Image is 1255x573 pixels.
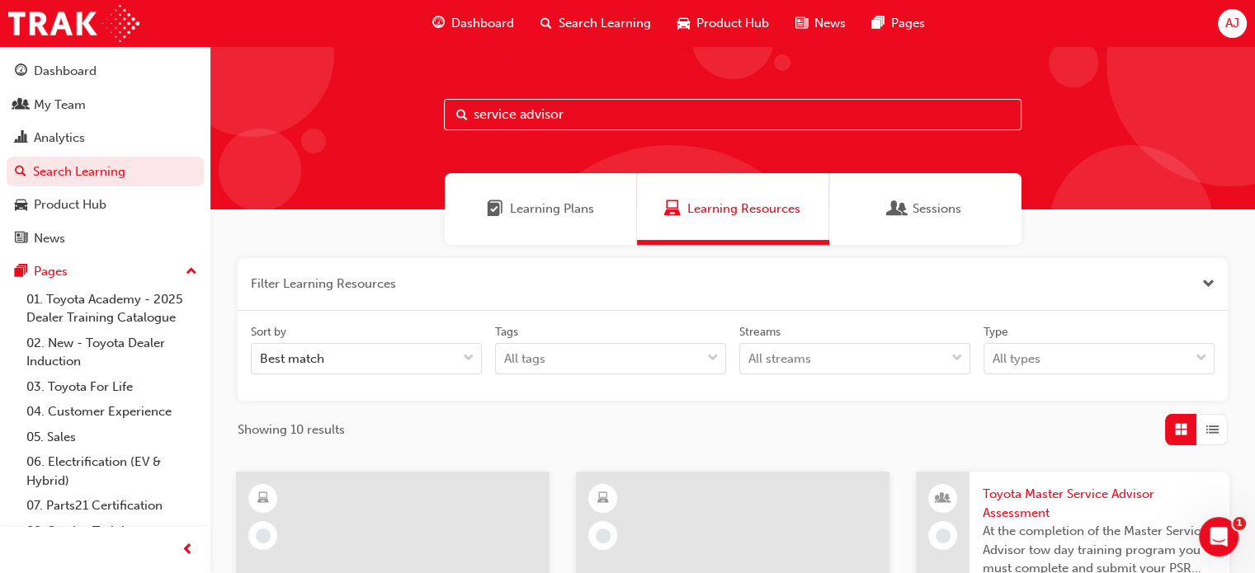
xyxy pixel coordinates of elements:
div: Best match [260,350,324,369]
span: AJ [1225,14,1239,33]
span: learningRecordVerb_NONE-icon [596,528,611,543]
span: news-icon [795,13,808,34]
button: Pages [7,256,204,287]
span: Sessions [913,200,961,218]
button: DashboardMy TeamAnalyticsSearch LearningProduct HubNews [7,53,204,256]
div: Product Hub [34,195,106,214]
span: down-icon [707,348,719,369]
a: 05. Sales [20,425,204,450]
a: News [7,223,204,254]
div: My Team [34,96,86,115]
span: 1 [1233,517,1246,530]
a: My Team [7,90,204,120]
img: Trak [8,5,139,42]
a: 07. Parts21 Certification [20,493,204,519]
span: Learning Resources [687,200,800,218]
div: All types [993,350,1040,369]
span: Showing 10 results [238,420,345,439]
div: Analytics [34,129,85,148]
span: Search [456,106,468,124]
a: search-iconSearch Learning [527,7,664,40]
span: Grid [1175,420,1187,439]
span: Sessions [889,200,906,218]
a: SessionsSessions [829,173,1021,245]
a: pages-iconPages [859,7,938,40]
span: down-icon [1196,348,1207,369]
span: guage-icon [432,13,445,34]
span: Dashboard [451,14,514,33]
button: Close the filter [1202,275,1215,294]
span: Toyota Master Service Advisor Assessment [983,485,1216,522]
a: 06. Electrification (EV & Hybrid) [20,449,204,493]
span: down-icon [951,348,963,369]
span: List [1206,420,1219,439]
a: news-iconNews [782,7,859,40]
span: car-icon [15,198,27,213]
div: Pages [34,262,68,281]
div: All tags [504,350,545,369]
span: Learning Resources [664,200,681,218]
div: Tags [495,324,518,341]
span: chart-icon [15,131,27,146]
span: Search Learning [559,14,651,33]
a: Analytics [7,123,204,153]
span: down-icon [463,348,474,369]
a: Dashboard [7,56,204,87]
a: 04. Customer Experience [20,399,204,425]
span: prev-icon [182,540,194,561]
span: Learning Plans [487,200,503,218]
div: Sort by [251,324,286,341]
span: Learning Plans [510,200,594,218]
span: learningRecordVerb_NONE-icon [256,528,271,543]
a: 03. Toyota For Life [20,374,204,400]
div: Streams [739,324,781,341]
span: search-icon [540,13,552,34]
div: Type [984,324,1008,341]
a: Product Hub [7,190,204,220]
span: search-icon [15,165,26,180]
a: car-iconProduct Hub [664,7,782,40]
a: 01. Toyota Academy - 2025 Dealer Training Catalogue [20,287,204,331]
div: News [34,229,65,248]
a: Learning ResourcesLearning Resources [637,173,829,245]
span: people-icon [937,488,949,510]
span: up-icon [186,261,197,283]
span: Pages [891,14,925,33]
a: Search Learning [7,157,204,187]
label: tagOptions [495,324,726,375]
span: pages-icon [15,265,27,279]
span: pages-icon [872,13,885,34]
input: Search... [444,99,1021,130]
a: guage-iconDashboard [419,7,527,40]
span: learningResourceType_ELEARNING-icon [597,488,609,510]
div: Dashboard [34,62,97,81]
span: Product Hub [696,14,769,33]
button: AJ [1218,9,1247,38]
span: learningResourceType_ELEARNING-icon [257,488,269,510]
iframe: Intercom live chat [1199,517,1238,557]
a: Learning PlansLearning Plans [445,173,637,245]
span: news-icon [15,232,27,247]
span: guage-icon [15,64,27,79]
span: people-icon [15,98,27,113]
a: 02. New - Toyota Dealer Induction [20,331,204,374]
span: News [814,14,846,33]
a: 08. Service Training [20,519,204,544]
div: All streams [748,350,811,369]
span: learningRecordVerb_NONE-icon [936,528,951,543]
span: car-icon [677,13,690,34]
